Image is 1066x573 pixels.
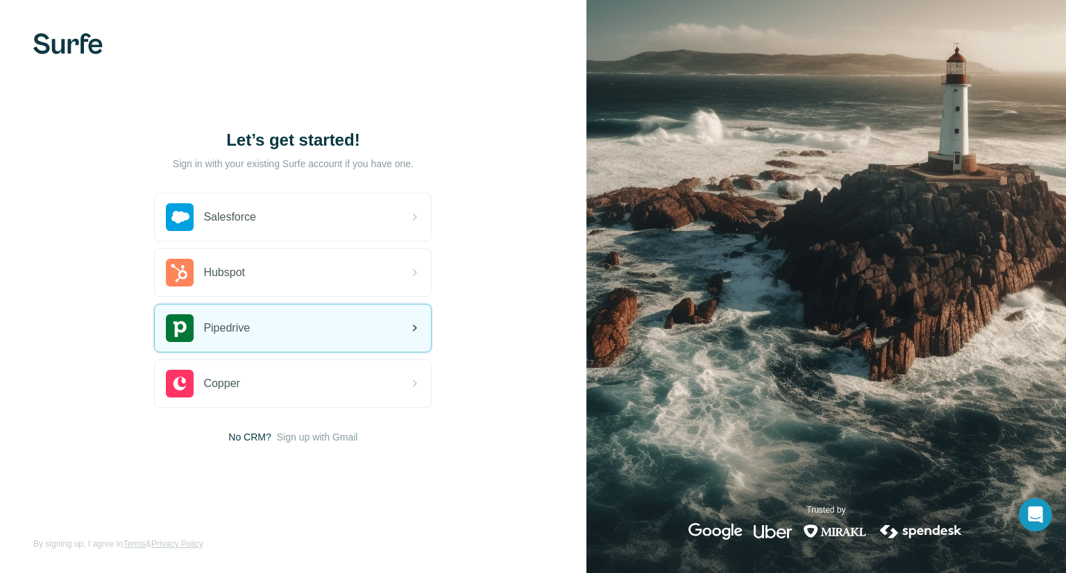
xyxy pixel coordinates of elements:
[151,539,203,549] a: Privacy Policy
[688,523,743,540] img: google's logo
[277,430,358,444] button: Sign up with Gmail
[1019,498,1052,531] div: Open Intercom Messenger
[166,314,194,342] img: pipedrive's logo
[203,209,256,225] span: Salesforce
[166,259,194,286] img: hubspot's logo
[754,523,792,540] img: uber's logo
[166,203,194,231] img: salesforce's logo
[228,430,271,444] span: No CRM?
[166,370,194,397] img: copper's logo
[203,264,245,281] span: Hubspot
[878,523,964,540] img: spendesk's logo
[123,539,146,549] a: Terms
[154,129,432,151] h1: Let’s get started!
[203,375,239,392] span: Copper
[33,538,203,550] span: By signing up, I agree to &
[803,523,867,540] img: mirakl's logo
[33,33,103,54] img: Surfe's logo
[203,320,250,336] span: Pipedrive
[806,504,845,516] p: Trusted by
[173,157,414,171] p: Sign in with your existing Surfe account if you have one.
